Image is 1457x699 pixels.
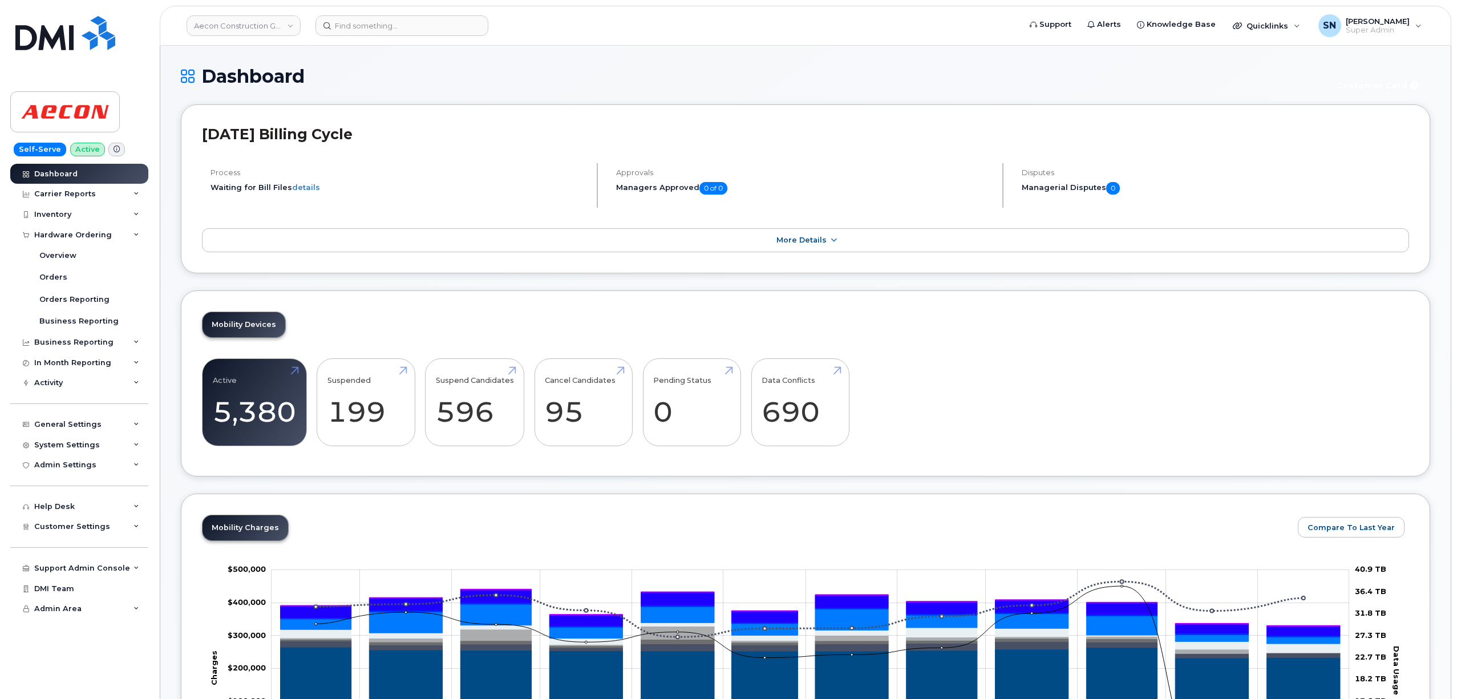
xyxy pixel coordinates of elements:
tspan: 40.9 TB [1355,564,1386,573]
tspan: 22.7 TB [1355,652,1386,661]
tspan: $200,000 [228,663,266,672]
span: Compare To Last Year [1308,522,1395,533]
h4: Process [211,168,587,177]
button: Compare To Last Year [1298,517,1405,538]
h4: Disputes [1022,168,1409,177]
button: Customer Card [1328,75,1430,95]
h5: Managers Approved [616,182,993,195]
h5: Managerial Disputes [1022,182,1409,195]
tspan: 18.2 TB [1355,674,1386,683]
g: GST [280,603,1339,637]
a: Mobility Charges [203,515,288,540]
a: Pending Status 0 [653,365,730,440]
g: Hardware [280,623,1339,653]
a: Data Conflicts 690 [762,365,839,440]
a: Suspended 199 [327,365,404,440]
g: PST [280,589,1339,627]
h1: Dashboard [181,66,1322,86]
tspan: $400,000 [228,597,266,607]
a: Suspend Candidates 596 [436,365,514,440]
g: $0 [228,630,266,639]
g: HST [280,590,1339,635]
tspan: 31.8 TB [1355,608,1386,617]
g: $0 [228,597,266,607]
span: 0 of 0 [699,182,727,195]
tspan: 27.3 TB [1355,630,1386,639]
a: Mobility Devices [203,312,285,337]
h4: Approvals [616,168,993,177]
a: details [292,183,320,192]
g: Features [280,604,1339,644]
g: $0 [228,564,266,573]
span: 0 [1106,182,1120,195]
tspan: $500,000 [228,564,266,573]
tspan: Charges [209,650,218,685]
g: QST [280,589,1339,625]
a: Cancel Candidates 95 [545,365,622,440]
tspan: $300,000 [228,630,266,639]
g: $0 [228,663,266,672]
span: More Details [776,236,827,244]
tspan: Data Usage [1392,646,1401,695]
tspan: 36.4 TB [1355,587,1386,596]
h2: [DATE] Billing Cycle [202,126,1409,143]
a: Active 5,380 [213,365,296,440]
li: Waiting for Bill Files [211,182,587,193]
